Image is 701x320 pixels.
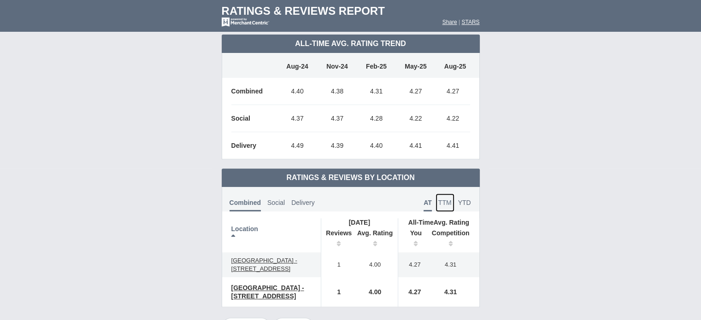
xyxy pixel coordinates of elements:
[395,53,436,78] td: May-25
[442,19,457,25] a: Share
[317,53,357,78] td: Nov-24
[222,218,321,252] th: Location: activate to sort column descending
[398,252,427,277] td: 4.27
[277,78,318,105] td: 4.40
[231,284,304,300] span: [GEOGRAPHIC_DATA] - [STREET_ADDRESS]
[395,78,436,105] td: 4.27
[398,218,479,227] th: Avg. Rating
[427,252,479,277] td: 4.31
[458,199,471,206] span: YTD
[291,199,315,206] span: Delivery
[398,277,427,307] td: 4.27
[436,132,470,159] td: 4.41
[461,19,479,25] a: STARS
[321,218,398,227] th: [DATE]
[230,199,261,211] span: Combined
[317,105,357,132] td: 4.37
[357,78,395,105] td: 4.31
[267,199,285,206] span: Social
[395,105,436,132] td: 4.22
[424,199,432,211] span: AT
[231,105,277,132] td: Social
[227,282,316,302] a: [GEOGRAPHIC_DATA] - [STREET_ADDRESS]
[321,277,352,307] td: 1
[321,252,352,277] td: 1
[395,132,436,159] td: 4.41
[317,132,357,159] td: 4.39
[357,132,395,159] td: 4.40
[222,17,269,27] img: mc-powered-by-logo-white-103.png
[436,53,470,78] td: Aug-25
[222,169,480,187] td: Ratings & Reviews by Location
[438,199,452,206] span: TTM
[398,227,427,252] th: You: activate to sort column ascending
[227,255,316,274] a: [GEOGRAPHIC_DATA] - [STREET_ADDRESS]
[427,277,479,307] td: 4.31
[408,219,434,226] span: All-Time
[231,78,277,105] td: Combined
[436,78,470,105] td: 4.27
[352,252,398,277] td: 4.00
[352,227,398,252] th: Avg. Rating: activate to sort column ascending
[317,78,357,105] td: 4.38
[321,227,352,252] th: Reviews: activate to sort column ascending
[277,132,318,159] td: 4.49
[277,53,318,78] td: Aug-24
[231,132,277,159] td: Delivery
[277,105,318,132] td: 4.37
[459,19,460,25] span: |
[352,277,398,307] td: 4.00
[222,35,480,53] td: All-Time Avg. Rating Trend
[231,257,297,272] span: [GEOGRAPHIC_DATA] - [STREET_ADDRESS]
[427,227,479,252] th: Competition: activate to sort column ascending
[436,105,470,132] td: 4.22
[357,105,395,132] td: 4.28
[357,53,395,78] td: Feb-25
